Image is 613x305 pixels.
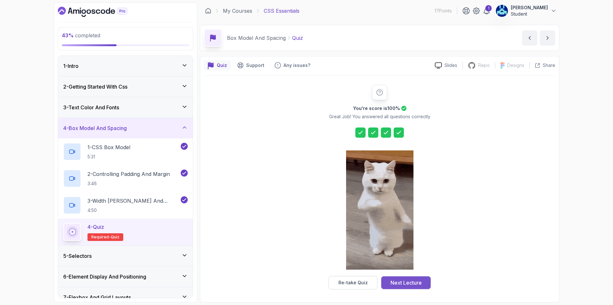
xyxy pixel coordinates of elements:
[63,294,131,301] h3: 7 - Flexbox And Grid Layouts
[63,83,127,91] h3: 2 - Getting Started With Css
[62,32,74,39] span: 43 %
[338,280,368,286] div: Re-take Quiz
[444,62,457,69] p: Slides
[346,150,413,270] img: cool-cat
[496,5,508,17] img: user profile image
[381,276,431,289] button: Next Lecture
[485,5,492,11] div: 1
[483,7,490,15] a: 1
[58,246,193,266] button: 5-Selectors
[264,7,299,15] p: CSS Essentials
[511,11,548,17] p: Student
[271,60,314,70] button: Feedback button
[87,154,130,160] p: 5:31
[63,196,188,214] button: 3-Width [PERSON_NAME] And Height4:50
[292,34,303,42] p: Quiz
[233,60,268,70] button: Support button
[91,235,111,240] span: Required-
[329,113,430,120] p: Great Job! You answered all questions correctly
[58,7,142,17] a: Dashboard
[63,143,188,161] button: 1-CSS Box Model5:31
[62,32,100,39] span: completed
[205,8,211,14] a: Dashboard
[390,279,422,287] div: Next Lecture
[87,180,170,187] p: 3:46
[58,118,193,138] button: 4-Box Model And Spacing
[63,273,146,280] h3: 6 - Element Display And Positioning
[87,207,179,214] p: 4:50
[496,4,557,17] button: user profile image[PERSON_NAME]Student
[58,56,193,76] button: 1-Intro
[522,30,537,46] button: previous content
[540,30,555,46] button: next content
[511,4,548,11] p: [PERSON_NAME]
[543,62,555,69] p: Share
[329,276,377,289] button: Re-take Quiz
[63,104,119,111] h3: 3 - Text Color And Fonts
[507,62,524,69] p: Designs
[63,62,79,70] h3: 1 - Intro
[63,124,127,132] h3: 4 - Box Model And Spacing
[223,7,252,15] a: My Courses
[478,62,490,69] p: Repo
[63,170,188,187] button: 2-Controlling Padding And Margin3:46
[63,252,92,260] h3: 5 - Selectors
[217,62,227,69] p: Quiz
[63,223,188,241] button: 4-QuizRequired-quiz
[58,266,193,287] button: 6-Element Display And Positioning
[529,62,555,69] button: Share
[204,60,231,70] button: quiz button
[430,62,462,69] a: Slides
[246,62,264,69] p: Support
[227,34,286,42] p: Box Model And Spacing
[353,105,400,112] h2: You're score is 100 %
[111,235,119,240] span: quiz
[58,76,193,97] button: 2-Getting Started With Css
[58,97,193,118] button: 3-Text Color And Fonts
[87,223,104,231] p: 4 - Quiz
[87,143,130,151] p: 1 - CSS Box Model
[87,197,179,205] p: 3 - Width [PERSON_NAME] And Height
[435,8,452,14] p: 17 Points
[87,170,170,178] p: 2 - Controlling Padding And Margin
[284,62,310,69] p: Any issues?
